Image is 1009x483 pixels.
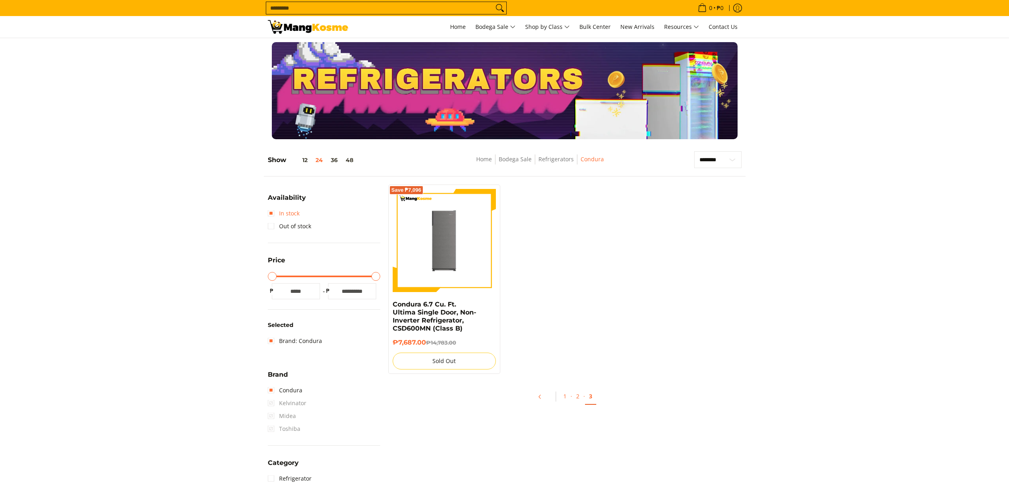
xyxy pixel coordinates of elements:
[268,371,288,384] summary: Open
[446,16,470,38] a: Home
[426,339,456,346] del: ₱14,783.00
[476,155,492,163] a: Home
[393,353,496,369] button: Sold Out
[356,16,742,38] nav: Main Menu
[620,23,654,30] span: New Arrivals
[572,388,583,404] a: 2
[268,207,300,220] a: In stock
[312,157,327,163] button: 24
[705,16,742,38] a: Contact Us
[695,4,726,12] span: •
[709,23,738,30] span: Contact Us
[581,154,604,164] span: Condura
[521,16,574,38] a: Shop by Class
[342,157,357,163] button: 48
[268,371,288,378] span: Brand
[268,335,322,347] a: Brand: Condura
[327,157,342,163] button: 36
[715,5,725,11] span: ₱0
[660,16,703,38] a: Resources
[525,22,570,32] span: Shop by Class
[268,287,276,295] span: ₱
[268,460,299,472] summary: Open
[475,22,516,32] span: Bodega Sale
[493,2,506,14] button: Search
[391,188,422,193] span: Save ₱7,096
[268,410,296,422] span: Midea
[268,384,302,397] a: Condura
[575,16,615,38] a: Bulk Center
[419,154,661,172] nav: Breadcrumbs
[268,397,306,410] span: Kelvinator
[268,257,285,264] span: Price
[450,23,466,30] span: Home
[268,20,348,34] img: Bodega Sale Refrigerator l Mang Kosme: Home Appliances Warehouse Sale Condura | Page 3
[471,16,520,38] a: Bodega Sale
[585,388,596,405] a: 3
[384,386,746,412] ul: Pagination
[268,257,285,270] summary: Open
[559,388,571,404] a: 1
[571,392,572,400] span: ·
[616,16,658,38] a: New Arrivals
[583,392,585,400] span: ·
[499,155,532,163] a: Bodega Sale
[393,189,496,292] img: condura-ultima-non-inveter-single-door-6.7-cubic-feet-refrigerator-mang-kosme
[268,322,380,329] h6: Selected
[324,287,332,295] span: ₱
[268,195,306,201] span: Availability
[286,157,312,163] button: 12
[393,339,496,347] h6: ₱7,687.00
[579,23,611,30] span: Bulk Center
[664,22,699,32] span: Resources
[268,220,311,233] a: Out of stock
[268,422,300,435] span: Toshiba
[268,195,306,207] summary: Open
[268,156,357,164] h5: Show
[268,460,299,466] span: Category
[538,155,574,163] a: Refrigerators
[708,5,713,11] span: 0
[393,300,476,332] a: Condura 6.7 Cu. Ft. Ultima Single Door, Non-Inverter Refrigerator, CSD600MN (Class B)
